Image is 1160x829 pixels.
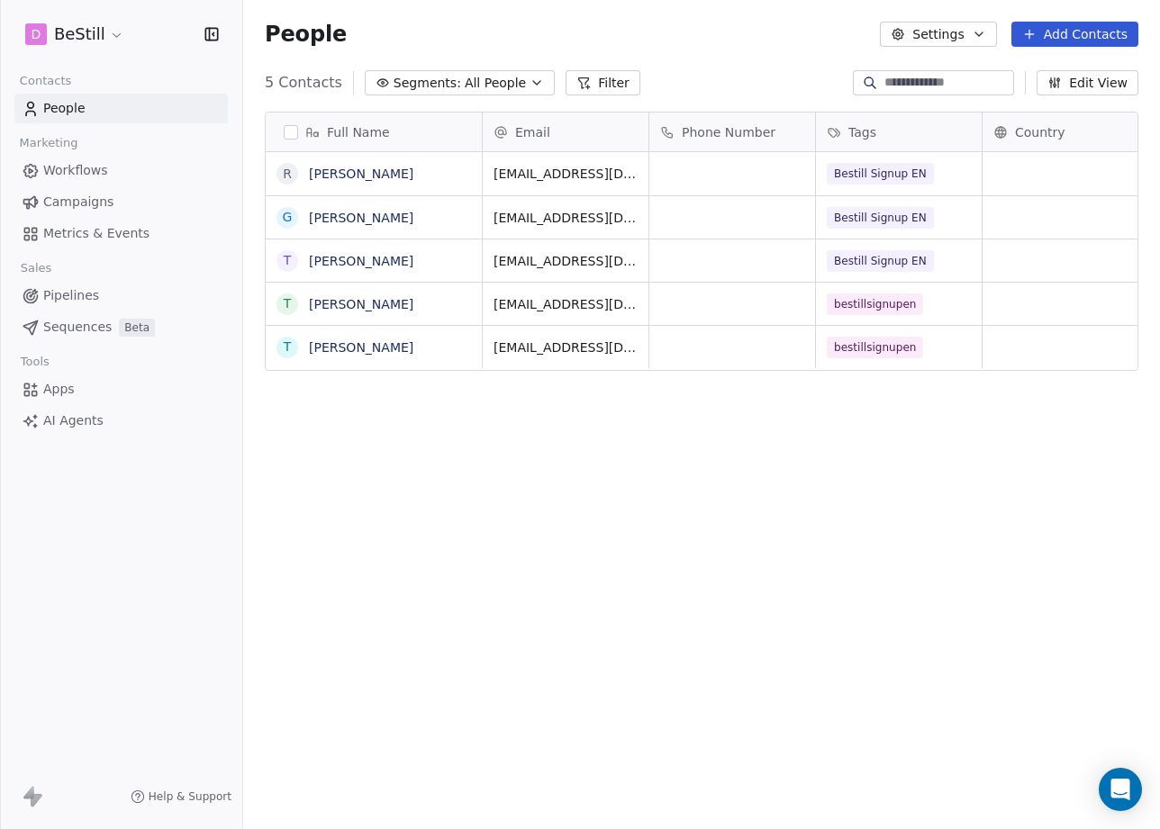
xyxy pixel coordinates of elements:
span: People [43,99,86,118]
a: SequencesBeta [14,312,228,342]
span: [EMAIL_ADDRESS][DOMAIN_NAME] [494,295,638,313]
div: grid [266,152,483,798]
div: Country [983,113,1148,151]
span: Full Name [327,123,390,141]
button: Filter [566,70,640,95]
span: D [32,25,41,43]
a: AI Agents [14,406,228,436]
span: BeStill [54,23,105,46]
button: Add Contacts [1011,22,1138,47]
div: Email [483,113,648,151]
button: Edit View [1037,70,1138,95]
div: Tags [816,113,982,151]
button: DBeStill [22,19,128,50]
button: Settings [880,22,996,47]
a: Metrics & Events [14,219,228,248]
a: [PERSON_NAME] [309,254,413,268]
div: G [283,208,293,227]
div: Full Name [266,113,482,151]
a: Help & Support [131,789,231,804]
a: Workflows [14,156,228,185]
span: Pipelines [43,286,99,305]
span: Tags [848,123,876,141]
span: Sequences [43,318,112,337]
span: Help & Support [149,789,231,804]
a: [PERSON_NAME] [309,340,413,355]
span: Beta [119,319,155,337]
div: T [284,294,292,313]
span: Contacts [12,68,79,95]
a: [PERSON_NAME] [309,297,413,311]
span: Apps [43,380,75,399]
a: Apps [14,374,228,404]
span: All People [465,74,526,93]
span: Tools [13,348,57,375]
span: AI Agents [43,411,104,430]
span: Email [515,123,550,141]
span: Campaigns [43,193,113,212]
div: T [284,338,292,356]
div: Open Intercom Messenger [1099,768,1142,811]
a: Pipelines [14,281,228,311]
span: Bestill Signup EN [827,207,934,229]
span: [EMAIL_ADDRESS][DOMAIN_NAME] [494,338,638,356]
span: Bestill Signup EN [827,163,934,185]
div: T [284,251,292,270]
span: Sales [13,255,59,282]
span: [EMAIL_ADDRESS][DOMAIN_NAME] [494,165,638,183]
span: bestillsignupen [827,337,923,358]
span: bestillsignupen [827,293,923,315]
span: Phone Number [682,123,775,141]
a: [PERSON_NAME] [309,211,413,225]
span: Bestill Signup EN [827,250,934,272]
span: [EMAIL_ADDRESS][DOMAIN_NAME] [494,209,638,227]
span: Workflows [43,161,108,180]
div: R [283,165,292,184]
span: 5 Contacts [265,72,342,94]
span: Country [1015,123,1065,141]
span: People [265,21,347,48]
span: Segments: [394,74,461,93]
span: [EMAIL_ADDRESS][DOMAIN_NAME] [494,252,638,270]
a: Campaigns [14,187,228,217]
a: People [14,94,228,123]
div: Phone Number [649,113,815,151]
span: Marketing [12,130,86,157]
a: [PERSON_NAME] [309,167,413,181]
span: Metrics & Events [43,224,150,243]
